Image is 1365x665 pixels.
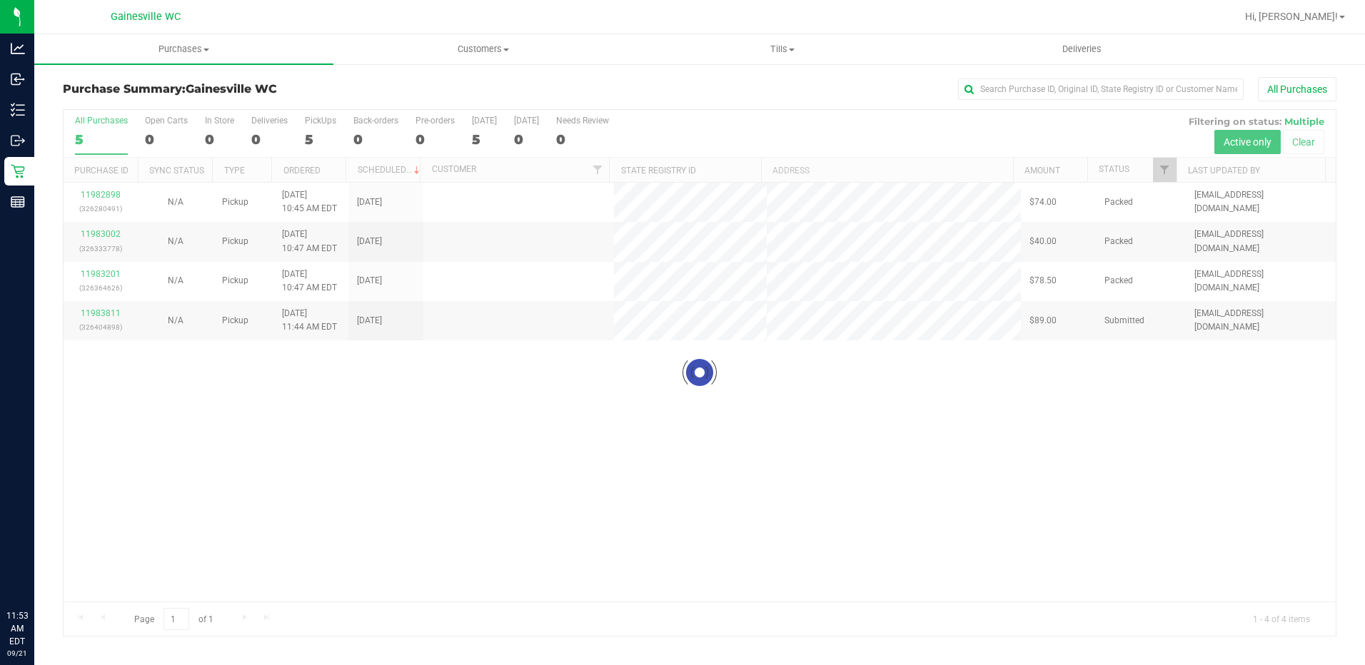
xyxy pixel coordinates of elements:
[186,82,277,96] span: Gainesville WC
[11,72,25,86] inline-svg: Inbound
[11,103,25,117] inline-svg: Inventory
[42,549,59,566] iframe: Resource center unread badge
[333,34,633,64] a: Customers
[932,34,1231,64] a: Deliveries
[63,83,488,96] h3: Purchase Summary:
[1258,77,1336,101] button: All Purchases
[1043,43,1121,56] span: Deliveries
[958,78,1244,100] input: Search Purchase ID, Original ID, State Registry ID or Customer Name...
[6,648,28,659] p: 09/21
[11,164,25,178] inline-svg: Retail
[11,195,25,209] inline-svg: Reports
[633,34,932,64] a: Tills
[11,133,25,148] inline-svg: Outbound
[334,43,632,56] span: Customers
[111,11,181,23] span: Gainesville WC
[634,43,932,56] span: Tills
[6,609,28,648] p: 11:53 AM EDT
[34,34,333,64] a: Purchases
[11,41,25,56] inline-svg: Analytics
[1245,11,1338,22] span: Hi, [PERSON_NAME]!
[14,551,57,594] iframe: Resource center
[34,43,333,56] span: Purchases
